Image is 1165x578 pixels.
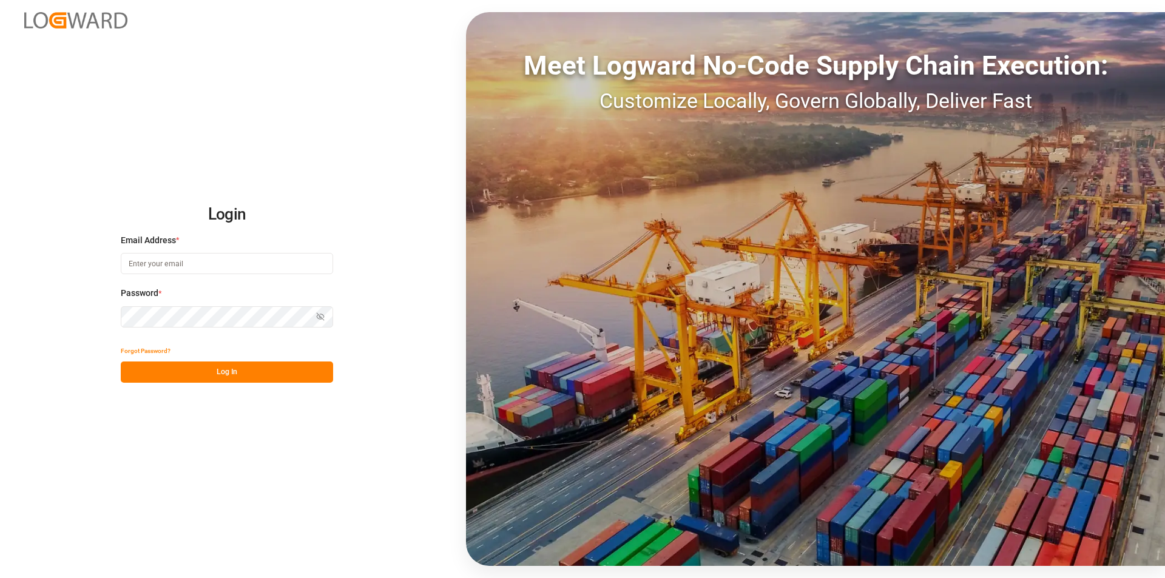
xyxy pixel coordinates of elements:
[121,287,158,300] span: Password
[121,361,333,383] button: Log In
[466,45,1165,86] div: Meet Logward No-Code Supply Chain Execution:
[121,253,333,274] input: Enter your email
[121,234,176,247] span: Email Address
[121,340,171,361] button: Forgot Password?
[24,12,127,29] img: Logward_new_orange.png
[121,195,333,234] h2: Login
[466,86,1165,116] div: Customize Locally, Govern Globally, Deliver Fast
